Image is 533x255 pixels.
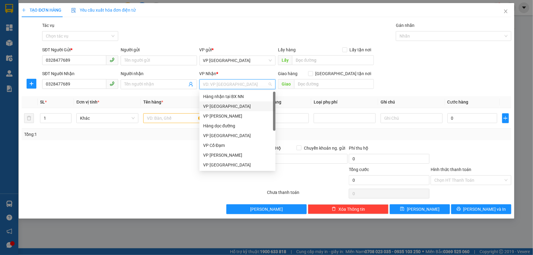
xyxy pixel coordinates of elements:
div: VP gửi [199,46,276,53]
span: Tên hàng [143,100,163,104]
button: plus [502,113,509,123]
span: plus [502,116,509,121]
img: icon [71,8,76,13]
input: Dọc đường [292,55,374,65]
th: Ghi chú [378,96,445,108]
label: Gán nhãn [396,23,414,28]
div: VP Hoàng Liệt [199,111,276,121]
button: Close [497,3,514,20]
input: 0 [259,113,309,123]
span: close [503,9,508,14]
span: [PERSON_NAME] [407,206,440,213]
div: VP [GEOGRAPHIC_DATA] [203,162,272,168]
div: Hàng dọc đường [203,122,272,129]
span: plus [27,81,36,86]
div: Người nhận [121,70,197,77]
div: SĐT Người Gửi [42,46,118,53]
div: Hàng nhận tại BX NN [199,92,276,101]
div: VP [PERSON_NAME] [203,113,272,119]
div: SĐT Người Nhận [42,70,118,77]
span: [PERSON_NAME] [250,206,283,213]
button: plus [27,79,36,89]
div: VP [GEOGRAPHIC_DATA] [203,132,272,139]
button: printer[PERSON_NAME] và In [451,204,511,214]
div: VP [GEOGRAPHIC_DATA] [203,103,272,110]
span: Lấy hàng [278,47,296,52]
label: Tác vụ [42,23,54,28]
input: Ghi Chú [381,113,443,123]
div: VP Hà Đông [199,131,276,140]
th: Loại phụ phí [311,96,378,108]
div: VP [PERSON_NAME] [203,152,272,158]
span: Khác [80,114,135,123]
div: Chưa thanh toán [267,189,349,200]
span: SL [40,100,45,104]
div: VP Cương Gián [199,150,276,160]
span: delete [332,207,336,212]
span: [GEOGRAPHIC_DATA] tận nơi [313,70,374,77]
button: save[PERSON_NAME] [390,204,450,214]
span: VP Nhận [199,71,217,76]
div: Tổng: 1 [24,131,206,138]
div: VP Cổ Đạm [203,142,272,149]
span: user-add [188,82,193,87]
span: Đơn vị tính [76,100,99,104]
span: phone [110,81,115,86]
div: Hàng nhận tại BX NN [203,93,272,100]
div: VP Mỹ Đình [199,101,276,111]
div: VP Cổ Đạm [199,140,276,150]
div: Hàng dọc đường [199,121,276,131]
button: delete [24,113,34,123]
span: Lấy [278,55,292,65]
label: Hình thức thanh toán [431,167,471,172]
span: Yêu cầu xuất hóa đơn điện tử [71,8,136,13]
span: Giao hàng [278,71,298,76]
button: deleteXóa Thông tin [308,204,389,214]
span: VP Xuân Giang [203,56,272,65]
span: TẠO ĐƠN HÀNG [22,8,61,13]
span: Lấy tận nơi [347,46,374,53]
span: [PERSON_NAME] và In [463,206,506,213]
span: Chuyển khoản ng. gửi [301,145,348,151]
span: save [400,207,404,212]
div: Phí thu hộ [349,145,429,154]
input: Dọc đường [294,79,374,89]
span: Xóa Thông tin [338,206,365,213]
div: Người gửi [121,46,197,53]
button: [PERSON_NAME] [226,204,307,214]
div: VP Xuân Giang [199,160,276,170]
span: printer [457,207,461,212]
span: plus [22,8,26,12]
span: Tổng cước [349,167,369,172]
span: phone [110,57,115,62]
span: Cước hàng [447,100,469,104]
input: VD: Bàn, Ghế [143,113,205,123]
span: Giao [278,79,294,89]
